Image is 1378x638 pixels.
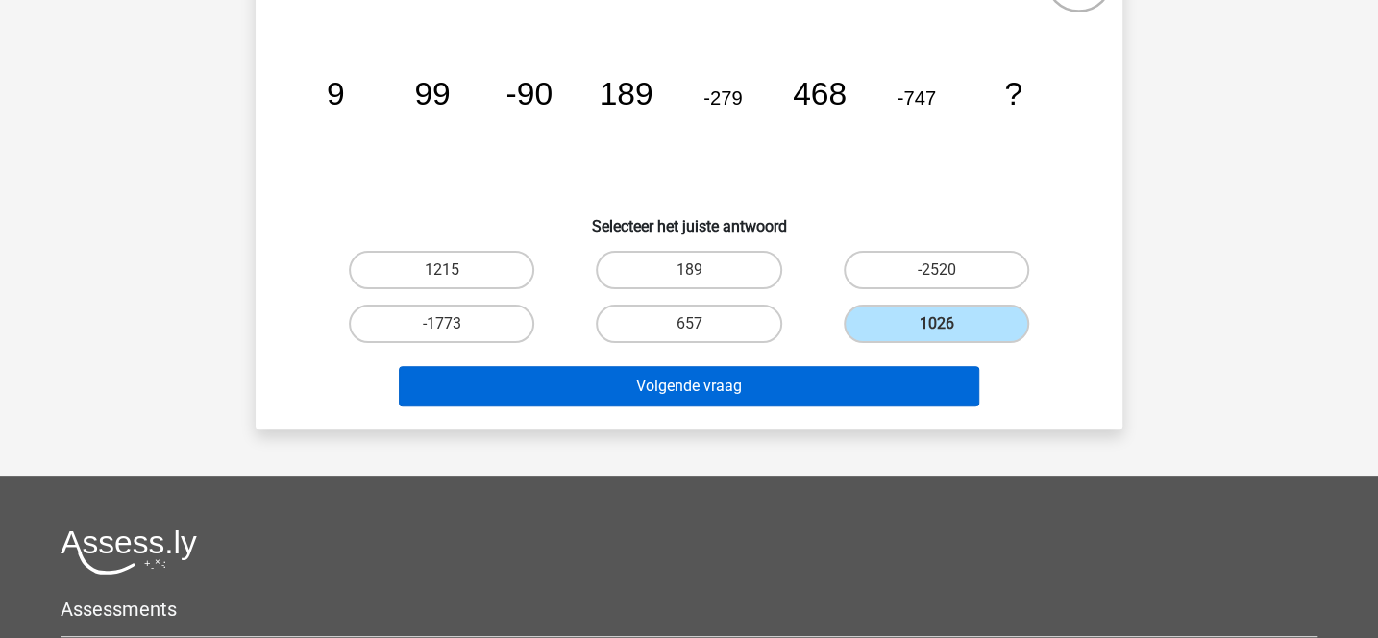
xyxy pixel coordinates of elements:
[703,87,742,109] tspan: -279
[898,87,936,109] tspan: -747
[505,76,553,111] tspan: -90
[286,202,1092,235] h6: Selecteer het juiste antwoord
[349,305,534,343] label: -1773
[327,76,345,111] tspan: 9
[844,305,1029,343] label: 1026
[61,598,1317,621] h5: Assessments
[349,251,534,289] label: 1215
[844,251,1029,289] label: -2520
[399,366,980,406] button: Volgende vraag
[793,76,847,111] tspan: 468
[1004,76,1022,111] tspan: ?
[596,305,781,343] label: 657
[414,76,450,111] tspan: 99
[596,251,781,289] label: 189
[599,76,652,111] tspan: 189
[61,529,197,575] img: Assessly logo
